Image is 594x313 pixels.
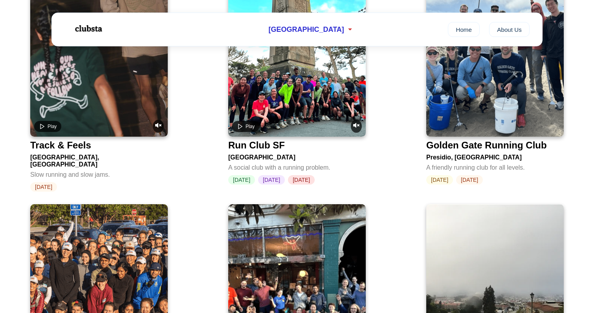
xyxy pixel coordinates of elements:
img: Logo [64,19,112,38]
button: Unmute video [351,120,362,133]
span: [DATE] [426,175,453,185]
span: Play [246,124,255,129]
span: [DATE] [228,175,255,185]
span: [GEOGRAPHIC_DATA] [268,26,344,34]
button: Unmute video [153,120,164,133]
div: [GEOGRAPHIC_DATA] [228,151,366,161]
div: Presidio, [GEOGRAPHIC_DATA] [426,151,564,161]
span: [DATE] [456,175,483,185]
a: About Us [489,22,530,37]
div: Track & Feels [30,140,91,151]
div: A friendly running club for all levels. [426,161,564,171]
a: Home [448,22,480,37]
span: Play [48,124,57,129]
span: [DATE] [288,175,315,185]
button: Play video [232,121,259,132]
span: [DATE] [258,175,285,185]
div: [GEOGRAPHIC_DATA], [GEOGRAPHIC_DATA] [30,151,168,168]
div: Run Club SF [228,140,285,151]
button: Play video [34,121,61,132]
div: A social club with a running problem. [228,161,366,171]
div: Slow running and slow jams. [30,168,168,178]
span: [DATE] [30,182,57,192]
div: Golden Gate Running Club [426,140,547,151]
